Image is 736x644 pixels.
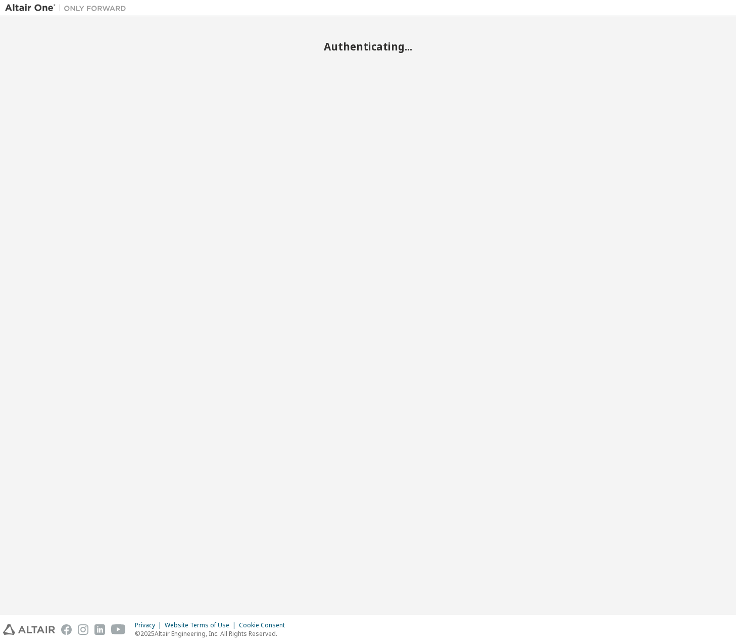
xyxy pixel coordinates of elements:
img: altair_logo.svg [3,624,55,635]
img: linkedin.svg [94,624,105,635]
div: Cookie Consent [239,621,291,629]
img: facebook.svg [61,624,72,635]
h2: Authenticating... [5,40,731,53]
img: youtube.svg [111,624,126,635]
img: instagram.svg [78,624,88,635]
img: Altair One [5,3,131,13]
div: Privacy [135,621,165,629]
div: Website Terms of Use [165,621,239,629]
p: © 2025 Altair Engineering, Inc. All Rights Reserved. [135,629,291,638]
